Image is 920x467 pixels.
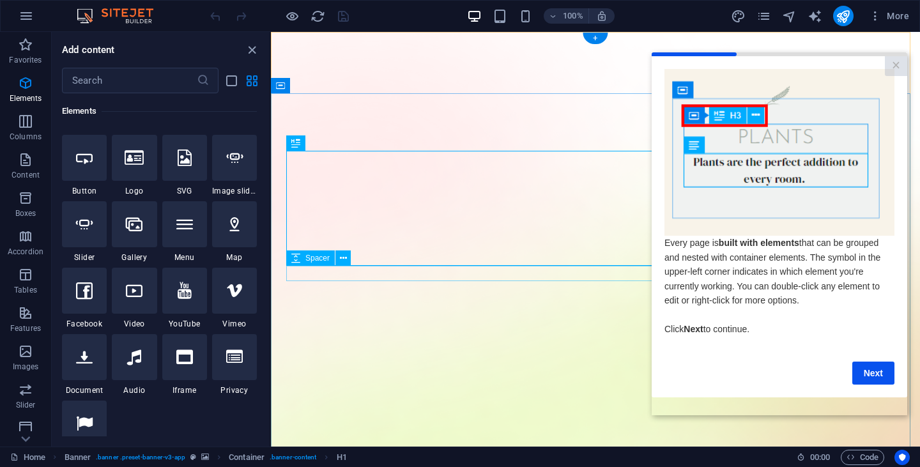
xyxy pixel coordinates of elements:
[212,135,257,196] div: Image slider
[10,93,42,103] p: Elements
[869,10,909,22] span: More
[73,8,169,24] img: Editor Logo
[731,8,746,24] button: design
[8,247,43,257] p: Accordion
[13,185,229,253] span: Every page is that can be grouped and nested with container elements. The symbol in the upper-lef...
[62,385,107,395] span: Document
[544,8,589,24] button: 100%
[162,252,207,263] span: Menu
[810,450,830,465] span: 00 00
[563,8,583,24] h6: 100%
[112,135,157,196] div: Logo
[62,135,107,196] div: Button
[10,450,45,465] a: Click to cancel selection. Double-click to open Pages
[112,268,157,329] div: Video
[65,450,347,465] nav: breadcrumb
[212,334,257,395] div: Privacy
[112,334,157,395] div: Audio
[229,450,264,465] span: Click to select. Double-click to edit
[836,9,850,24] i: Publish
[162,385,207,395] span: Iframe
[201,454,209,461] i: This element contains a background
[162,334,207,395] div: Iframe
[62,68,197,93] input: Search
[270,450,316,465] span: . banner-content
[112,252,157,263] span: Gallery
[819,452,821,462] span: :
[841,450,884,465] button: Code
[756,8,772,24] button: pages
[162,268,207,329] div: YouTube
[864,6,914,26] button: More
[10,132,42,142] p: Columns
[162,319,207,329] span: YouTube
[15,208,36,218] p: Boxes
[112,201,157,263] div: Gallery
[731,9,746,24] i: Design (Ctrl+Alt+Y)
[201,309,243,332] a: Next
[305,254,330,262] span: Spacer
[233,4,256,24] a: Close modal
[16,400,36,410] p: Slider
[65,450,91,465] span: Click to select. Double-click to edit
[244,73,259,88] button: grid-view
[162,186,207,196] span: SVG
[11,170,40,180] p: Content
[14,285,37,295] p: Tables
[224,73,239,88] button: list-view
[284,8,300,24] button: Click here to leave preview mode and continue editing
[162,135,207,196] div: SVG
[62,334,107,395] div: Document
[62,268,107,329] div: Facebook
[212,252,257,263] span: Map
[212,268,257,329] div: Vimeo
[96,450,185,465] span: . banner .preset-banner-v3-app
[32,272,51,282] span: Next
[337,450,347,465] span: Click to select. Double-click to edit
[808,8,823,24] button: text_generator
[9,55,42,65] p: Favorites
[62,42,115,57] h6: Add content
[190,454,196,461] i: This element is a customizable preset
[756,9,771,24] i: Pages (Ctrl+Alt+S)
[310,8,325,24] button: reload
[244,42,259,57] button: close panel
[112,186,157,196] span: Logo
[797,450,831,465] h6: Session time
[833,6,854,26] button: publish
[212,186,257,196] span: Image slider
[67,185,148,195] strong: built with elements
[62,319,107,329] span: Facebook
[212,201,257,263] div: Map
[162,201,207,263] div: Menu
[62,103,257,119] h6: Elements
[782,9,797,24] i: Navigator
[596,10,608,22] i: On resize automatically adjust zoom level to fit chosen device.
[62,186,107,196] span: Button
[13,272,32,282] span: Click
[310,9,325,24] i: Reload page
[62,201,107,263] div: Slider
[112,319,157,329] span: Video
[13,362,39,372] p: Images
[62,252,107,263] span: Slider
[52,272,98,282] span: to continue.
[808,9,822,24] i: AI Writer
[782,8,797,24] button: navigator
[583,33,608,44] div: +
[212,319,257,329] span: Vimeo
[847,450,878,465] span: Code
[112,385,157,395] span: Audio
[10,323,41,333] p: Features
[212,385,257,395] span: Privacy
[894,450,910,465] button: Usercentrics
